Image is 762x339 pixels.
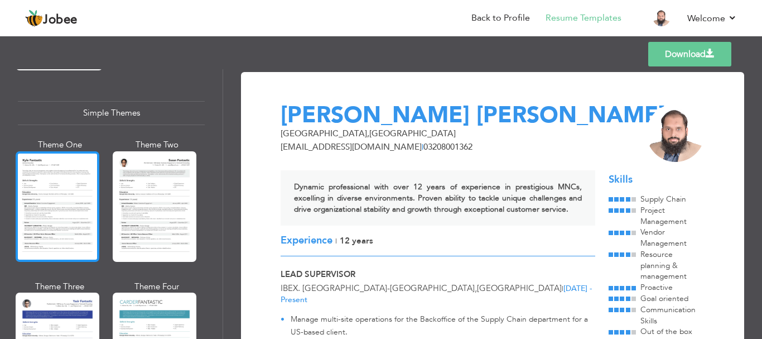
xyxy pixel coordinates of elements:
span: Lead Supervisor [281,269,355,280]
span: | [335,236,337,246]
div: Theme Three [18,281,102,293]
a: Resume Templates [546,12,621,25]
span: [EMAIL_ADDRESS][DOMAIN_NAME] [281,141,422,152]
span: Vendor Management [640,227,687,249]
div: Simple Themes [18,101,205,125]
span: , [475,283,477,294]
span: Communication Skills [640,304,696,326]
span: - [387,283,390,294]
span: Goal oriented [640,293,688,304]
img: Vr2uzBulHq2NX0JQjHWp7vn8f8CusG9NbWPrjkAAAAASUVORK5CYII= [647,104,705,162]
div: [PERSON_NAME] [PERSON_NAME] [274,104,638,127]
span: Project Management [640,205,687,227]
div: Theme Four [115,281,199,293]
a: Jobee [25,9,78,27]
span: Supply Chain [640,194,686,204]
span: [DATE] - Present [281,283,592,305]
span: ibex. [GEOGRAPHIC_DATA] [281,283,387,294]
span: Experience [281,233,332,247]
li: Manage multi-site operations for the Backoffice of the Supply Chain department for a US-based cli... [281,313,595,338]
span: 12 Years [340,235,373,246]
a: Welcome [687,12,737,25]
a: Download [648,42,731,66]
span: Proactive [640,282,673,293]
span: [GEOGRAPHIC_DATA] [390,283,475,294]
span: [GEOGRAPHIC_DATA] [477,283,562,294]
span: | [422,141,423,152]
img: Profile Img [653,8,671,26]
div: Theme Two [115,139,199,151]
strong: Dynamic professional with over 12 years of experience in prestigious MNCs, excelling in diverse e... [294,182,582,214]
span: Resource planning & management [640,249,687,282]
div: Theme One [18,139,102,151]
img: jobee.io [25,9,43,27]
a: Back to Profile [471,12,530,25]
div: Skills [609,173,704,187]
span: 03208001362 [423,141,472,152]
span: Jobee [43,14,78,26]
span: , [367,128,369,139]
span: [GEOGRAPHIC_DATA] [GEOGRAPHIC_DATA] [281,128,456,139]
span: | [562,283,563,294]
